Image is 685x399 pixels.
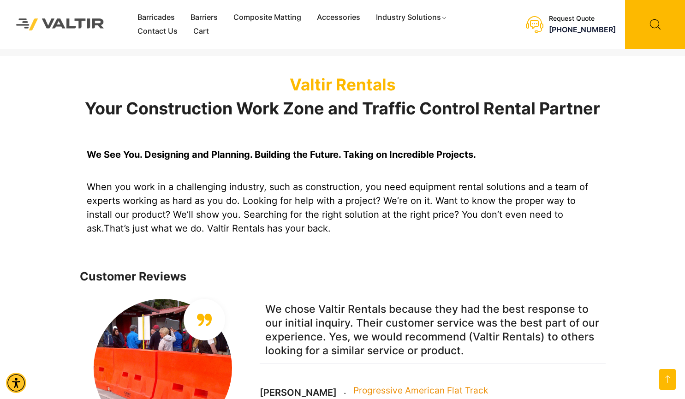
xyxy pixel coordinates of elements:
[185,24,217,38] a: Cart
[549,25,616,34] a: call (888) 496-3625
[80,75,606,94] p: Valtir Rentals
[130,11,183,24] a: Barricades
[344,384,346,398] div: .
[87,149,476,160] strong: We See You. Designing and Planning. Building the Future. Taking on Incredible Projects.
[260,297,606,363] p: We chose Valtir Rentals because they had the best response to our initial inquiry. Their customer...
[549,15,616,23] div: Request Quote
[659,369,676,390] a: Open this option
[309,11,368,24] a: Accessories
[368,11,455,24] a: Industry Solutions
[353,384,488,398] p: Progressive American Flat Track
[6,373,26,393] div: Accessibility Menu
[130,24,185,38] a: Contact Us
[183,11,226,24] a: Barriers
[80,270,606,283] h4: Customer Reviews
[87,181,588,234] span: When you work in a challenging industry, such as construction, you need equipment rental solution...
[80,100,606,118] h2: Your Construction Work Zone and Traffic Control Rental Partner
[226,11,309,24] a: Composite Matting
[7,9,113,40] img: Valtir Rentals
[260,387,337,398] p: [PERSON_NAME]
[104,223,331,234] span: That’s just what we do. Valtir Rentals has your back.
